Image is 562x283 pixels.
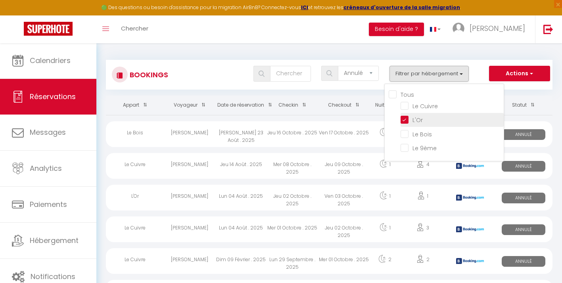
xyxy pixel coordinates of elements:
[30,235,79,245] span: Hébergement
[30,55,71,65] span: Calendriers
[369,96,401,115] th: Sort by nights
[106,96,164,115] th: Sort by rentals
[121,24,148,33] span: Chercher
[128,66,168,84] h3: Bookings
[24,22,73,36] img: Super Booking
[30,199,67,209] span: Paiements
[301,4,308,11] a: ICI
[389,66,469,82] button: Filtrer par hébergement
[412,144,437,152] span: Le 9ème
[412,130,432,138] span: Le Bois
[30,163,62,173] span: Analytics
[343,4,460,11] a: créneaux d'ouverture de la salle migration
[489,66,550,82] button: Actions
[495,96,552,115] th: Sort by status
[470,23,525,33] span: [PERSON_NAME]
[164,96,215,115] th: Sort by guest
[30,92,76,101] span: Réservations
[543,24,553,34] img: logout
[215,96,267,115] th: Sort by booking date
[270,66,311,82] input: Chercher
[6,3,30,27] button: Ouvrir le widget de chat LiveChat
[267,96,318,115] th: Sort by checkin
[447,15,535,43] a: ... [PERSON_NAME]
[31,272,75,281] span: Notifications
[453,23,464,34] img: ...
[30,127,66,137] span: Messages
[115,15,154,43] a: Chercher
[318,96,370,115] th: Sort by checkout
[369,23,424,36] button: Besoin d'aide ?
